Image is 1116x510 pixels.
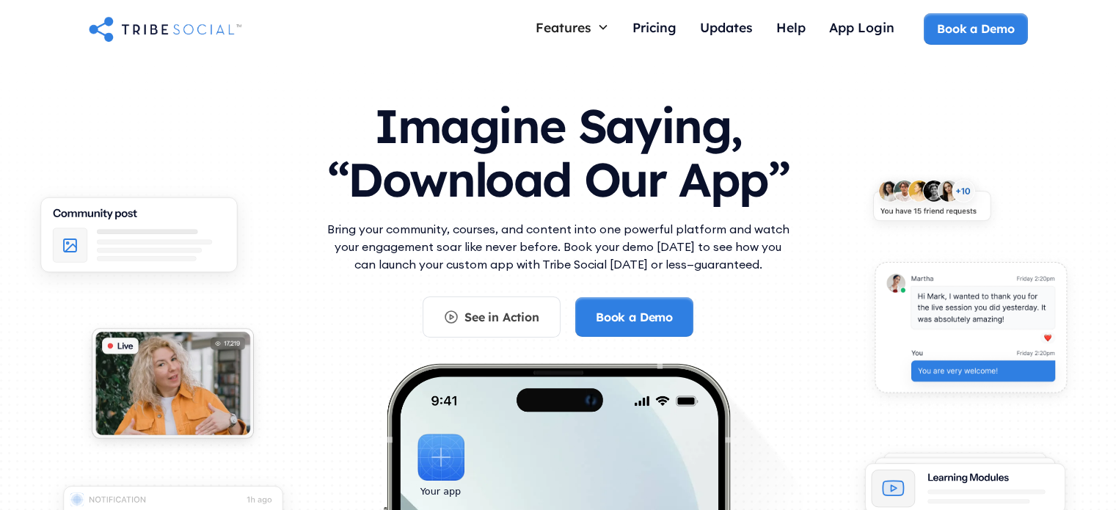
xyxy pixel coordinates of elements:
div: Help [776,19,806,35]
div: See in Action [464,309,539,325]
img: An illustration of chat [859,251,1082,412]
div: Your app [420,484,461,500]
a: Book a Demo [575,297,693,337]
img: An illustration of New friends requests [859,170,1004,238]
div: App Login [829,19,894,35]
img: An illustration of Live video [78,318,268,456]
div: Features [524,13,621,41]
a: Help [765,13,817,45]
img: An illustration of Community Feed [22,184,256,296]
div: Updates [700,19,753,35]
a: App Login [817,13,906,45]
a: Updates [688,13,765,45]
div: Features [536,19,591,35]
p: Bring your community, courses, and content into one powerful platform and watch your engagement s... [324,220,793,273]
div: Pricing [632,19,676,35]
a: home [89,14,241,43]
a: See in Action [423,296,561,338]
a: Pricing [621,13,688,45]
a: Book a Demo [924,13,1027,44]
h1: Imagine Saying, “Download Our App” [324,84,793,214]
